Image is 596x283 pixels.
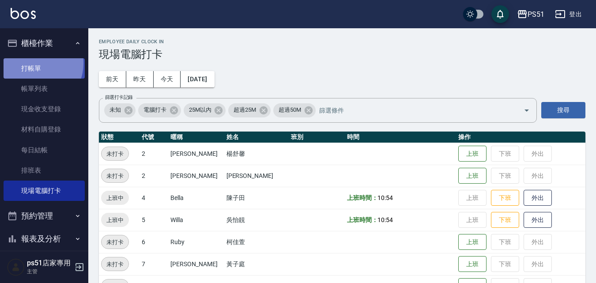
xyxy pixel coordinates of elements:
[154,71,181,87] button: 今天
[140,143,168,165] td: 2
[105,94,133,101] label: 篩選打卡記錄
[4,140,85,160] a: 每日結帳
[491,190,519,206] button: 下班
[273,103,316,117] div: 超過50M
[102,260,128,269] span: 未打卡
[168,231,224,253] td: Ruby
[138,103,181,117] div: 電腦打卡
[4,32,85,55] button: 櫃檯作業
[168,187,224,209] td: Bella
[102,238,128,247] span: 未打卡
[317,102,508,118] input: 篩選條件
[491,212,519,228] button: 下班
[224,231,289,253] td: 柯佳萱
[104,103,136,117] div: 未知
[11,8,36,19] img: Logo
[520,103,534,117] button: Open
[140,253,168,275] td: 7
[101,215,129,225] span: 上班中
[228,106,261,114] span: 超過25M
[4,181,85,201] a: 現場電腦打卡
[458,256,487,272] button: 上班
[347,216,378,223] b: 上班時間：
[377,216,393,223] span: 10:54
[224,253,289,275] td: 黃子庭
[456,132,585,143] th: 操作
[27,268,72,275] p: 主管
[4,227,85,250] button: 報表及分析
[491,5,509,23] button: save
[4,99,85,119] a: 現金收支登錄
[224,143,289,165] td: 楊舒馨
[377,194,393,201] span: 10:54
[168,132,224,143] th: 暱稱
[513,5,548,23] button: PS51
[273,106,306,114] span: 超過50M
[224,209,289,231] td: 吳怡靚
[184,103,226,117] div: 25M以內
[168,165,224,187] td: [PERSON_NAME]
[140,231,168,253] td: 6
[541,102,585,118] button: 搜尋
[168,143,224,165] td: [PERSON_NAME]
[4,79,85,99] a: 帳單列表
[7,258,25,276] img: Person
[224,132,289,143] th: 姓名
[140,165,168,187] td: 2
[181,71,214,87] button: [DATE]
[101,193,129,203] span: 上班中
[99,39,585,45] h2: Employee Daily Clock In
[524,190,552,206] button: 外出
[184,106,217,114] span: 25M以內
[4,58,85,79] a: 打帳單
[140,187,168,209] td: 4
[102,171,128,181] span: 未打卡
[4,119,85,140] a: 材料自購登錄
[138,106,172,114] span: 電腦打卡
[4,204,85,227] button: 預約管理
[99,48,585,60] h3: 現場電腦打卡
[528,9,544,20] div: PS51
[289,132,344,143] th: 班別
[4,250,85,273] button: 客戶管理
[27,259,72,268] h5: ps51店家專用
[99,132,140,143] th: 狀態
[140,209,168,231] td: 5
[524,212,552,228] button: 外出
[228,103,271,117] div: 超過25M
[104,106,126,114] span: 未知
[458,146,487,162] button: 上班
[168,209,224,231] td: Willa
[168,253,224,275] td: [PERSON_NAME]
[345,132,456,143] th: 時間
[140,132,168,143] th: 代號
[551,6,585,23] button: 登出
[224,187,289,209] td: 陳子田
[458,234,487,250] button: 上班
[4,160,85,181] a: 排班表
[99,71,126,87] button: 前天
[102,149,128,158] span: 未打卡
[126,71,154,87] button: 昨天
[347,194,378,201] b: 上班時間：
[458,168,487,184] button: 上班
[224,165,289,187] td: [PERSON_NAME]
